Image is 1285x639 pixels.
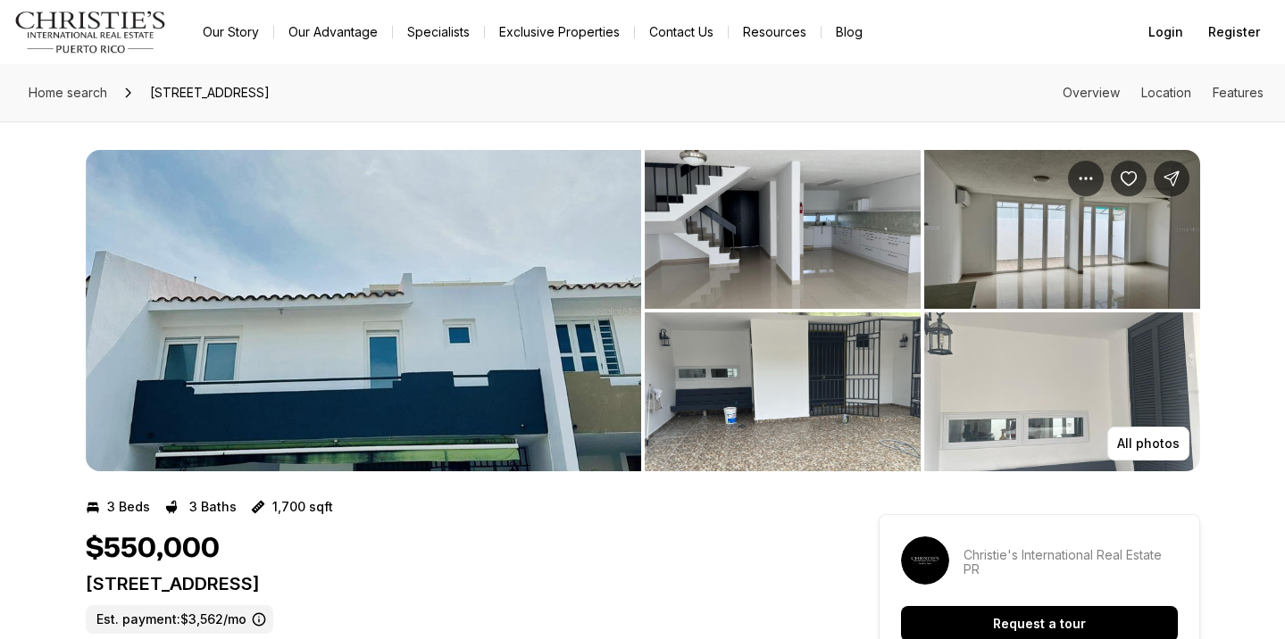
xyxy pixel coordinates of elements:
button: Property options [1068,161,1104,196]
a: Skip to: Overview [1063,85,1120,100]
p: [STREET_ADDRESS] [86,573,814,594]
li: 1 of 4 [86,150,641,471]
button: Save Property: 1 GARDENIA STREET #F3 [1111,161,1147,196]
p: 3 Beds [107,500,150,514]
p: All photos [1117,436,1180,451]
button: View image gallery [924,312,1200,471]
a: Our Advantage [274,20,392,45]
nav: Page section menu [1063,86,1264,100]
p: 3 Baths [189,500,237,514]
p: Christie's International Real Estate PR [964,548,1178,577]
span: [STREET_ADDRESS] [143,79,277,107]
a: Specialists [393,20,484,45]
button: Register [1197,14,1271,50]
button: View image gallery [924,150,1200,309]
a: Skip to: Features [1213,85,1264,100]
button: View image gallery [645,150,921,309]
button: Login [1138,14,1194,50]
button: Share Property: 1 GARDENIA STREET #F3 [1154,161,1189,196]
a: Home search [21,79,114,107]
a: Blog [822,20,877,45]
button: Contact Us [635,20,728,45]
button: All photos [1107,427,1189,461]
a: Exclusive Properties [485,20,634,45]
span: Register [1208,25,1260,39]
button: 3 Baths [164,493,237,521]
img: logo [14,11,167,54]
a: Our Story [188,20,273,45]
p: Request a tour [993,617,1086,631]
button: View image gallery [645,312,921,471]
button: View image gallery [86,150,641,471]
div: Listing Photos [86,150,1200,471]
span: Login [1148,25,1183,39]
span: Home search [29,85,107,100]
a: Skip to: Location [1141,85,1191,100]
p: 1,700 sqft [272,500,333,514]
label: Est. payment: $3,562/mo [86,605,273,634]
a: Resources [729,20,821,45]
li: 2 of 4 [645,150,1200,471]
h1: $550,000 [86,532,220,566]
